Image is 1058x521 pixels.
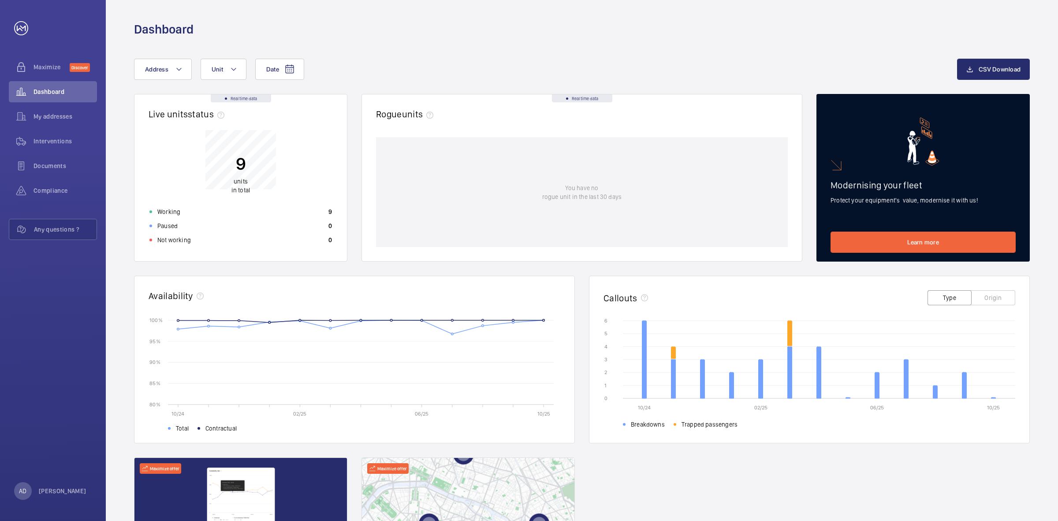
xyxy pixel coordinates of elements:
a: Learn more [831,232,1016,253]
span: Documents [34,161,97,170]
text: 10/25 [987,405,1000,411]
button: Type [928,290,972,305]
div: Maximize offer [140,463,181,474]
h1: Dashboard [134,21,194,37]
span: Maximize [34,63,70,71]
text: 02/25 [754,405,767,411]
p: You have no rogue unit in the last 30 days [542,184,622,201]
text: 4 [604,344,607,350]
text: 0 [604,395,607,401]
span: Compliance [34,186,97,195]
span: Any questions ? [34,225,97,234]
p: Paused [157,221,178,230]
text: 02/25 [293,411,306,417]
span: Total [176,424,189,433]
span: My addresses [34,112,97,121]
text: 80 % [149,401,160,407]
span: status [188,109,228,120]
text: 10/25 [537,411,550,417]
button: Unit [201,59,246,80]
button: Address [134,59,192,80]
text: 06/25 [415,411,428,417]
span: units [234,178,248,185]
span: Contractual [205,424,237,433]
p: Not working [157,236,191,244]
img: marketing-card.svg [907,117,939,165]
text: 100 % [149,317,163,323]
p: Working [157,207,180,216]
h2: Live units [149,109,228,120]
p: in total [231,177,250,195]
div: Real time data [552,94,612,102]
span: units [402,109,437,120]
text: 95 % [149,338,160,344]
text: 10/24 [638,405,651,411]
span: Address [145,66,168,73]
p: 0 [328,236,332,244]
p: 9 [231,153,250,175]
div: Maximize offer [367,463,409,474]
text: 3 [604,356,607,363]
button: Origin [971,290,1015,305]
p: 0 [328,221,332,230]
h2: Callouts [604,292,637,304]
div: Real time data [211,94,271,102]
text: 06/25 [870,405,884,411]
text: 10/24 [171,411,184,417]
p: AD [19,487,26,495]
span: Dashboard [34,87,97,96]
text: 2 [604,369,607,375]
span: Interventions [34,137,97,146]
h2: Rogue [376,109,437,120]
button: Date [255,59,304,80]
span: Discover [70,63,90,72]
span: Date [266,66,279,73]
text: 85 % [149,380,160,386]
text: 1 [604,382,607,389]
span: Unit [212,66,223,73]
span: CSV Download [979,66,1021,73]
text: 90 % [149,359,160,365]
text: 6 [604,318,607,324]
p: [PERSON_NAME] [39,487,86,495]
p: 9 [328,207,332,216]
span: Trapped passengers [682,420,738,429]
h2: Modernising your fleet [831,180,1016,191]
h2: Availability [149,290,193,301]
text: 5 [604,330,607,337]
span: Breakdowns [631,420,665,429]
button: CSV Download [957,59,1030,80]
p: Protect your equipment's value, modernise it with us! [831,196,1016,205]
